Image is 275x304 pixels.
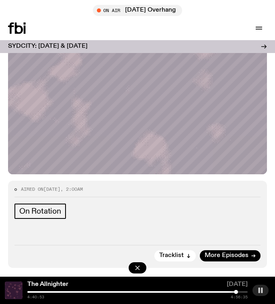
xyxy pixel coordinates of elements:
span: On Rotation [19,207,61,216]
span: , 2:00am [60,186,83,192]
a: The Allnighter [27,281,68,288]
span: More Episodes [205,253,248,259]
span: Tracklist [159,253,184,259]
span: [DATE] [43,186,60,192]
a: More Episodes [200,250,261,261]
span: 4:56:35 [231,295,248,299]
h3: SYDCITY: [DATE] & [DATE] [8,43,88,49]
span: 4:40:53 [27,295,44,299]
span: Aired on [21,186,43,192]
button: Tracklist [154,250,196,261]
button: On Air[DATE] Overhang [93,5,182,16]
span: [DATE] [227,282,248,290]
a: On Rotation [14,204,66,219]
